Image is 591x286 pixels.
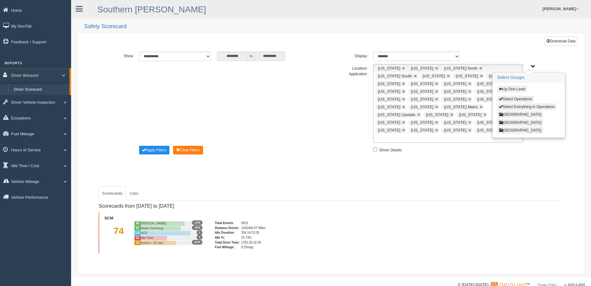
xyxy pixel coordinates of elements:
div: 100 [134,231,141,236]
span: [US_STATE] [411,128,433,132]
button: Change Filter Options [139,146,169,154]
button: Select Operations [497,96,534,102]
span: [US_STATE] [411,66,433,71]
div: 334.14:23:35 [241,230,266,235]
span: [US_STATE] [456,74,478,78]
button: Download Data [545,37,577,46]
span: [US_STATE] [378,89,400,94]
span: [US_STATE] [444,81,466,86]
span: [US_STATE] South [378,74,412,78]
span: [US_STATE] [411,105,433,109]
div: 9.25mpg [241,245,266,250]
b: SCM [104,216,113,220]
span: [US_STATE] State [477,128,510,132]
h2: Safety Scorecard [84,24,585,30]
button: [GEOGRAPHIC_DATA] [497,127,543,134]
span: [US_STATE] [477,97,500,102]
button: [GEOGRAPHIC_DATA] [497,119,543,126]
div: 15.73% [241,235,266,240]
span: [US_STATE] [378,66,400,71]
a: Driver Scorecard [11,84,70,95]
span: [US_STATE] [444,97,466,102]
span: [US_STATE] [444,120,466,125]
div: 89 [134,221,141,226]
span: [US_STATE] [411,89,433,94]
span: 1238 [192,220,202,225]
label: Driver Details [379,146,402,153]
span: [US_STATE] [426,112,448,117]
div: Idle Duration: [215,230,240,235]
h4: Scorecards from [DATE] to [DATE] [99,203,284,209]
a: Data [126,186,142,201]
div: 5815 [241,221,266,226]
span: [US_STATE] [378,105,400,109]
span: [US_STATE] North [444,66,478,71]
label: Location/ Application [331,64,370,77]
span: [US_STATE] [411,97,433,102]
span: [US_STATE] [378,81,400,86]
button: Change Filter Options [173,146,203,154]
span: [US_STATE] [459,112,481,117]
button: [GEOGRAPHIC_DATA] [497,111,543,118]
div: 1792.20:16:36 [241,240,266,245]
div: 53 [134,236,141,240]
span: [US_STATE] [423,74,445,78]
span: 1638 [192,225,202,230]
div: Total Drive Time: [215,240,240,245]
label: Display [331,52,370,59]
div: Distance Driven: [215,226,240,231]
span: [US_STATE] [444,89,466,94]
span: [US_STATE] Metro [444,105,478,109]
span: [US_STATE] [477,89,500,94]
div: 74 [103,221,134,250]
span: [US_STATE] [411,81,433,86]
div: Idle %: [215,235,240,240]
span: 0 [197,230,202,235]
a: Southern [PERSON_NAME] [97,5,206,14]
span: [US_STATE] [378,128,400,132]
div: 1432404.07 Miles [241,226,266,231]
span: 2939 [192,240,202,245]
span: 0 [197,235,202,240]
span: [US_STATE] [411,120,433,125]
label: Show [97,52,136,59]
span: [US_STATE] [378,120,400,125]
div: 72 [134,240,141,245]
button: Select Everything in Operations [497,103,556,110]
a: Scorecards [99,186,126,201]
h3: Select Groups [493,73,565,83]
div: Fuel Mileage: [215,245,240,250]
span: [US_STATE] [489,74,511,78]
span: to [248,52,254,61]
button: Up One Level [497,86,527,93]
span: [US_STATE] [444,128,466,132]
div: 81 [134,226,141,231]
span: [US_STATE] [378,97,400,102]
div: Total Events: [215,221,240,226]
span: [US_STATE] [477,81,500,86]
span: [US_STATE] [477,120,500,125]
span: [US_STATE] Upstate [378,112,415,117]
